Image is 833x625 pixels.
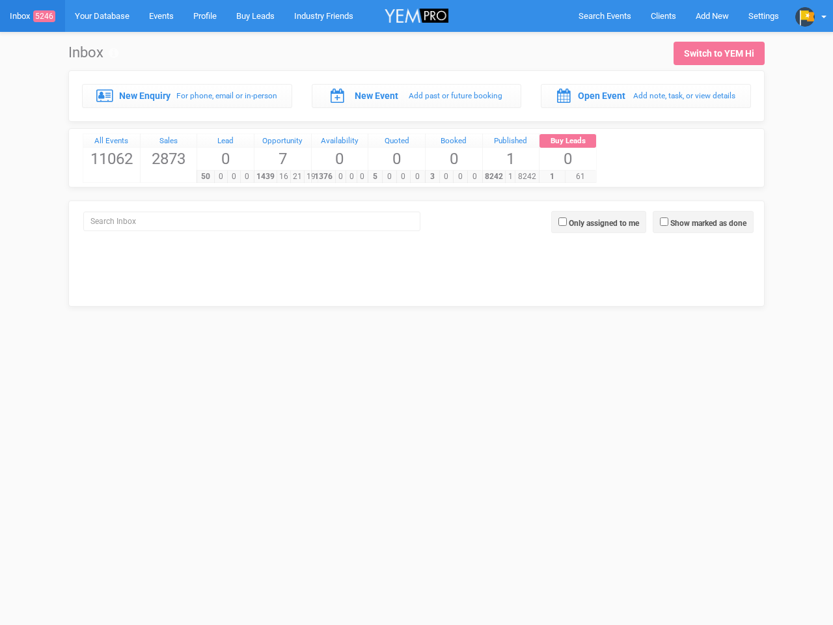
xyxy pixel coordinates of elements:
span: 0 [227,171,241,183]
label: Only assigned to me [569,217,639,229]
span: 1376 [311,171,336,183]
span: 0 [453,171,468,183]
span: 0 [426,148,482,170]
a: New Enquiry For phone, email or in-person [82,84,292,107]
span: Clients [651,11,676,21]
label: Open Event [578,89,625,102]
span: 0 [197,148,254,170]
span: 1 [483,148,539,170]
div: Switch to YEM Hi [684,47,754,60]
label: New Enquiry [119,89,171,102]
small: For phone, email or in-person [176,91,277,100]
span: 0 [335,171,346,183]
a: Published [483,134,539,148]
span: 0 [467,171,482,183]
a: Quoted [368,134,425,148]
span: 5246 [33,10,55,22]
span: 16 [277,171,291,183]
label: Show marked as done [670,217,746,229]
img: profile.png [795,7,815,27]
span: 0 [439,171,454,183]
a: Buy Leads [539,134,596,148]
span: 0 [357,171,368,183]
span: 7 [254,148,311,170]
a: Booked [426,134,482,148]
span: Add New [696,11,729,21]
span: 0 [396,171,411,183]
span: 19 [304,171,318,183]
span: 11062 [83,148,140,170]
input: Search Inbox [83,212,420,231]
a: Sales [141,134,197,148]
h1: Inbox [68,45,118,61]
a: Opportunity [254,134,311,148]
a: Lead [197,134,254,148]
span: 0 [382,171,397,183]
span: 0 [539,148,596,170]
small: Add past or future booking [409,91,502,100]
a: Switch to YEM Hi [674,42,765,65]
span: 8242 [515,171,539,183]
span: 1439 [254,171,277,183]
span: 0 [214,171,228,183]
span: 0 [312,148,368,170]
a: New Event Add past or future booking [312,84,522,107]
span: 0 [368,148,425,170]
span: 8242 [482,171,506,183]
span: Search Events [579,11,631,21]
span: 3 [425,171,440,183]
span: 50 [197,171,215,183]
span: 61 [565,171,596,183]
a: Availability [312,134,368,148]
span: 21 [290,171,305,183]
span: 1 [505,171,515,183]
span: 0 [240,171,254,183]
a: All Events [83,134,140,148]
span: 5 [368,171,383,183]
span: 2873 [141,148,197,170]
span: 1 [539,171,566,183]
span: 0 [410,171,425,183]
a: Open Event Add note, task, or view details [541,84,751,107]
span: 0 [346,171,357,183]
label: New Event [355,89,398,102]
small: Add note, task, or view details [633,91,735,100]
